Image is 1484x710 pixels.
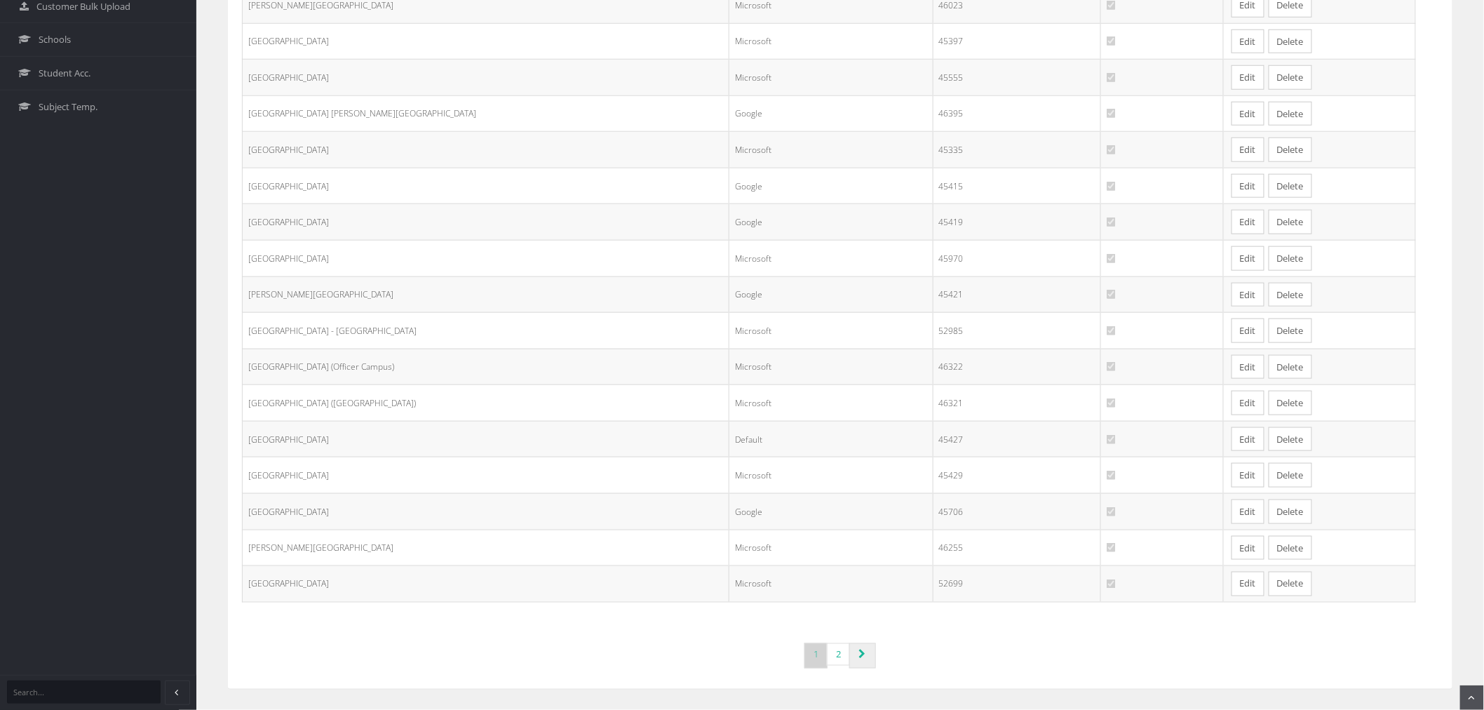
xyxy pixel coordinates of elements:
button: Delete [1269,427,1312,452]
a: Edit [1232,138,1264,162]
td: 45421 [933,276,1101,313]
button: Delete [1269,355,1312,380]
span: Schools [39,33,71,46]
td: Google [729,276,933,313]
span: Student Acc. [39,67,90,80]
td: [GEOGRAPHIC_DATA] [243,493,729,530]
td: 46395 [933,95,1101,132]
td: [PERSON_NAME][GEOGRAPHIC_DATA] [243,530,729,566]
td: 45427 [933,421,1101,457]
a: Edit [1232,427,1264,452]
td: 45429 [933,457,1101,494]
a: Edit [1232,102,1264,126]
button: Delete [1269,536,1312,561]
td: Microsoft [729,241,933,277]
td: 46321 [933,385,1101,422]
td: [GEOGRAPHIC_DATA] [243,60,729,96]
td: Microsoft [729,566,933,603]
a: Edit [1232,210,1264,234]
td: [GEOGRAPHIC_DATA] [243,168,729,204]
td: 45415 [933,168,1101,204]
a: Edit [1232,65,1264,90]
td: [GEOGRAPHIC_DATA] (Officer Campus) [243,349,729,385]
td: Google [729,168,933,204]
td: Microsoft [729,132,933,168]
td: [GEOGRAPHIC_DATA] [243,457,729,494]
button: Delete [1269,391,1312,415]
a: Edit [1232,283,1264,307]
td: [GEOGRAPHIC_DATA] [243,566,729,603]
button: Delete [1269,283,1312,307]
button: Delete [1269,463,1312,488]
td: [GEOGRAPHIC_DATA] [243,204,729,241]
nav: Page navigation [804,631,876,689]
td: Google [729,95,933,132]
td: 45397 [933,23,1101,60]
td: Microsoft [729,457,933,494]
button: Delete [1269,319,1312,343]
a: Edit [1232,463,1264,488]
td: [GEOGRAPHIC_DATA] [243,241,729,277]
button: Delete [1269,572,1312,596]
td: Microsoft [729,60,933,96]
td: Default [729,421,933,457]
td: Microsoft [729,385,933,422]
td: Microsoft [729,530,933,566]
td: 45419 [933,204,1101,241]
td: 52985 [933,313,1101,349]
a: Edit [1232,572,1264,596]
button: Delete [1269,210,1312,234]
td: [GEOGRAPHIC_DATA] [243,132,729,168]
td: [GEOGRAPHIC_DATA] [243,421,729,457]
td: 45706 [933,493,1101,530]
td: [GEOGRAPHIC_DATA] - [GEOGRAPHIC_DATA] [243,313,729,349]
td: Google [729,493,933,530]
a: Edit [1232,319,1264,343]
a: Edit [1232,391,1264,415]
td: Microsoft [729,23,933,60]
td: 45335 [933,132,1101,168]
a: Edit [1232,174,1264,199]
span: Subject Temp. [39,100,97,114]
td: [GEOGRAPHIC_DATA] ([GEOGRAPHIC_DATA]) [243,385,729,422]
a: Edit [1232,29,1264,54]
button: Delete [1269,138,1312,162]
td: 52699 [933,566,1101,603]
td: 45555 [933,60,1101,96]
td: [GEOGRAPHIC_DATA] [PERSON_NAME][GEOGRAPHIC_DATA] [243,95,729,132]
td: Microsoft [729,313,933,349]
a: Edit [1232,355,1264,380]
button: Delete [1269,65,1312,90]
td: 46322 [933,349,1101,385]
button: Delete [1269,500,1312,524]
td: 46255 [933,530,1101,566]
button: Delete [1269,246,1312,271]
button: Delete [1269,102,1312,126]
input: Search... [7,681,161,704]
td: [GEOGRAPHIC_DATA] [243,23,729,60]
td: Google [729,204,933,241]
td: [PERSON_NAME][GEOGRAPHIC_DATA] [243,276,729,313]
a: Edit [1232,500,1264,524]
button: Delete [1269,174,1312,199]
a: Edit [1232,536,1264,561]
a: Edit [1232,246,1264,271]
a: 2 [827,643,850,667]
button: Delete [1269,29,1312,54]
td: Microsoft [729,349,933,385]
a: 1 [804,643,828,669]
td: 45970 [933,241,1101,277]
